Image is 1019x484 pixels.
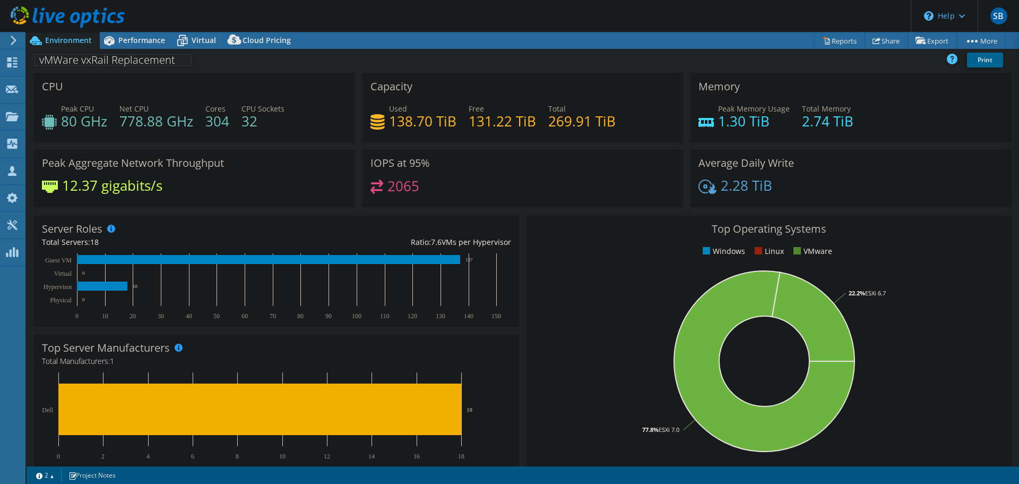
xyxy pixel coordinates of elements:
[186,312,192,320] text: 40
[102,312,108,320] text: 10
[50,296,72,304] text: Physical
[133,284,138,289] text: 18
[548,115,616,127] h4: 269.91 TiB
[718,115,790,127] h4: 1.30 TiB
[241,312,248,320] text: 60
[44,283,72,291] text: Hypervisor
[45,35,92,45] span: Environment
[802,115,853,127] h4: 2.74 TiB
[464,312,473,320] text: 140
[236,453,239,460] text: 8
[42,81,63,92] h3: CPU
[465,257,473,262] text: 137
[642,426,659,434] tspan: 77.8%
[387,180,419,192] h4: 2065
[865,289,886,297] tspan: ESXi 6.7
[42,355,511,367] h4: Total Manufacturers:
[436,312,445,320] text: 130
[389,104,407,114] span: Used
[205,104,226,114] span: Cores
[75,312,79,320] text: 0
[370,81,412,92] h3: Capacity
[119,104,149,114] span: Net CPU
[408,312,417,320] text: 120
[924,11,934,21] svg: \n
[352,312,361,320] text: 100
[279,453,286,460] text: 10
[34,54,192,66] h1: vMWare vxRail Replacement
[61,469,123,482] a: Project Notes
[548,104,566,114] span: Total
[42,223,102,235] h3: Server Roles
[990,7,1007,24] span: SB
[814,32,865,49] a: Reports
[802,104,851,114] span: Total Memory
[241,115,284,127] h4: 32
[61,115,107,127] h4: 80 GHz
[90,237,99,247] span: 18
[389,115,456,127] h4: 138.70 TiB
[110,356,114,366] span: 1
[368,453,375,460] text: 14
[752,245,784,257] li: Linux
[42,157,224,169] h3: Peak Aggregate Network Throughput
[82,297,85,302] text: 0
[458,453,464,460] text: 18
[119,115,193,127] h4: 778.88 GHz
[908,32,957,49] a: Export
[61,104,94,114] span: Peak CPU
[158,312,164,320] text: 30
[467,406,473,413] text: 18
[698,157,794,169] h3: Average Daily Write
[243,35,291,45] span: Cloud Pricing
[413,453,420,460] text: 16
[42,342,170,354] h3: Top Server Manufacturers
[205,115,229,127] h4: 304
[849,289,865,297] tspan: 22.2%
[146,453,150,460] text: 4
[29,469,62,482] a: 2
[192,35,216,45] span: Virtual
[659,426,679,434] tspan: ESXi 7.0
[54,270,72,277] text: Virtual
[491,312,501,320] text: 150
[101,453,105,460] text: 2
[469,115,536,127] h4: 131.22 TiB
[718,104,790,114] span: Peak Memory Usage
[956,32,1006,49] a: More
[698,81,740,92] h3: Memory
[270,312,276,320] text: 70
[191,453,194,460] text: 6
[45,257,72,264] text: Guest VM
[469,104,484,114] span: Free
[700,245,745,257] li: Windows
[118,35,165,45] span: Performance
[380,312,390,320] text: 110
[325,312,332,320] text: 90
[57,453,60,460] text: 0
[213,312,220,320] text: 50
[370,157,430,169] h3: IOPS at 95%
[129,312,136,320] text: 20
[534,223,1004,235] h3: Top Operating Systems
[967,53,1003,67] a: Print
[277,236,511,248] div: Ratio: VMs per Hypervisor
[297,312,304,320] text: 80
[324,453,330,460] text: 12
[82,270,85,276] text: 0
[62,180,162,191] h4: 12.37 gigabits/s
[791,245,832,257] li: VMware
[865,32,908,49] a: Share
[42,406,53,414] text: Dell
[241,104,284,114] span: CPU Sockets
[721,180,772,191] h4: 2.28 TiB
[42,236,277,248] div: Total Servers:
[431,237,442,247] span: 7.6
